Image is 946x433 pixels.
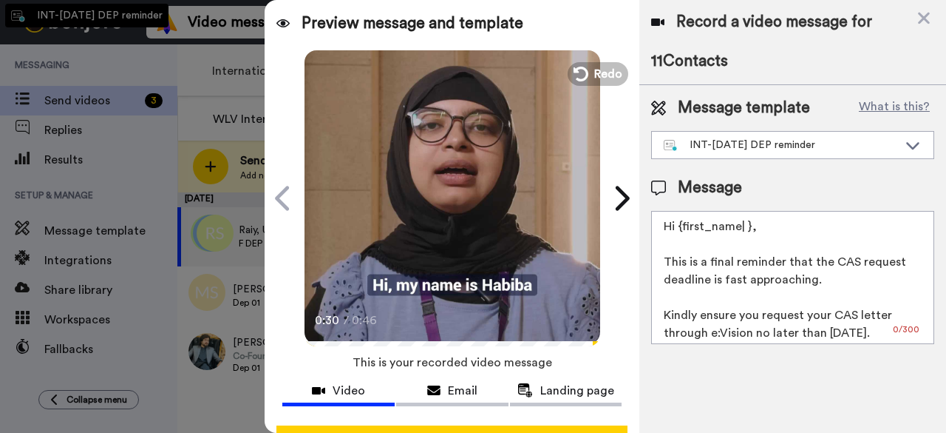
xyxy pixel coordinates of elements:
[315,312,341,329] span: 0:30
[352,312,378,329] span: 0:46
[651,211,934,344] textarea: Hi {first_name| }, This is a final reminder that the CAS request deadline is fast approaching. Ki...
[678,97,810,119] span: Message template
[353,346,552,379] span: This is your recorded video message
[678,177,742,199] span: Message
[854,97,934,119] button: What is this?
[333,382,365,400] span: Video
[540,382,614,400] span: Landing page
[448,382,477,400] span: Email
[344,312,349,329] span: /
[664,140,678,152] img: nextgen-template.svg
[664,138,898,152] div: INT-[DATE] DEP reminder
